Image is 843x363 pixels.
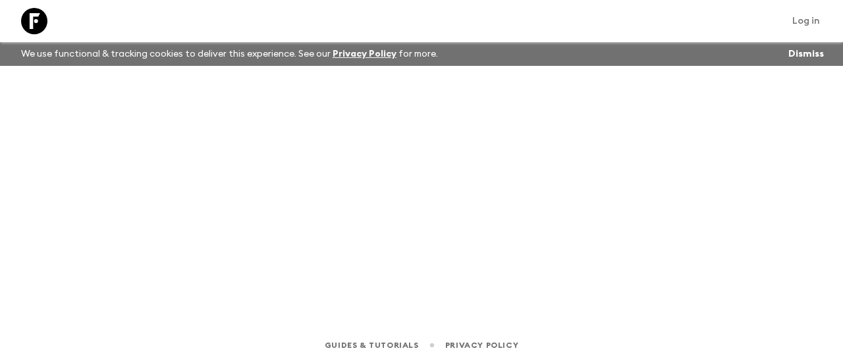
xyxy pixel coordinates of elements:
[785,12,827,30] a: Log in
[16,42,443,66] p: We use functional & tracking cookies to deliver this experience. See our for more.
[785,45,827,63] button: Dismiss
[325,338,419,352] a: Guides & Tutorials
[333,49,396,59] a: Privacy Policy
[445,338,518,352] a: Privacy Policy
